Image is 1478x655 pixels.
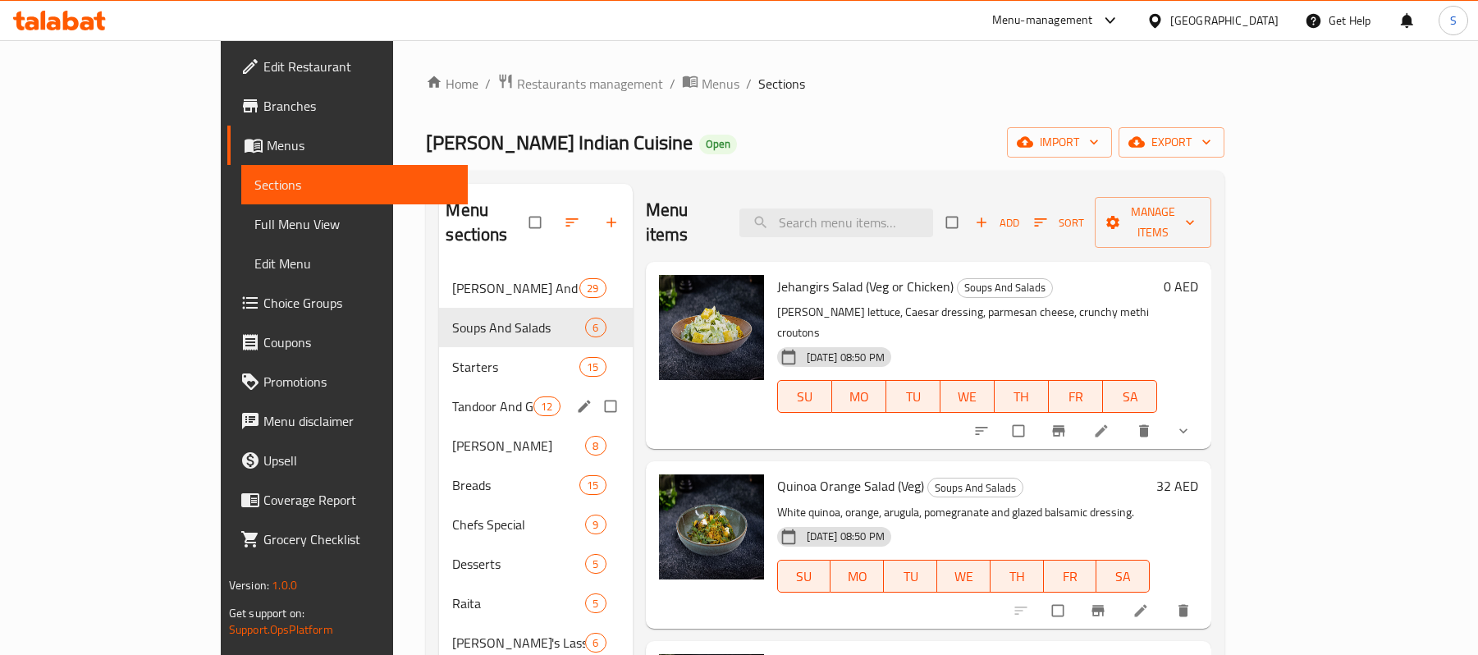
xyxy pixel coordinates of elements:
[580,360,605,375] span: 15
[832,380,886,413] button: MO
[586,320,605,336] span: 6
[585,318,606,337] div: items
[886,380,940,413] button: TU
[439,347,632,387] div: Starters15
[426,124,693,161] span: [PERSON_NAME] Indian Cuisine
[739,208,933,237] input: search
[1049,380,1103,413] button: FR
[439,584,632,623] div: Raita5
[1156,474,1198,497] h6: 32 AED
[928,479,1023,497] span: Soups And Salads
[519,207,554,238] span: Select all sections
[227,401,468,441] a: Menu disclaimer
[758,74,805,94] span: Sections
[944,565,984,589] span: WE
[1096,560,1150,593] button: SA
[1044,560,1097,593] button: FR
[227,47,468,86] a: Edit Restaurant
[1034,213,1084,232] span: Sort
[229,602,304,624] span: Get support on:
[1055,385,1096,409] span: FR
[497,73,663,94] a: Restaurants management
[452,593,585,613] span: Raita
[800,529,891,544] span: [DATE] 08:50 PM
[586,596,605,611] span: 5
[586,517,605,533] span: 9
[1103,565,1143,589] span: SA
[777,302,1158,343] p: [PERSON_NAME] lettuce, Caesar dressing, parmesan cheese, crunchy methi croutons
[1133,602,1152,619] a: Edit menu item
[229,575,269,596] span: Version:
[263,332,455,352] span: Coupons
[958,278,1052,297] span: Soups And Salads
[263,372,455,392] span: Promotions
[263,490,455,510] span: Coverage Report
[991,560,1044,593] button: TH
[1450,11,1457,30] span: S
[646,198,721,247] h2: Menu items
[800,350,891,365] span: [DATE] 08:50 PM
[227,86,468,126] a: Branches
[1175,423,1192,439] svg: Show Choices
[947,385,988,409] span: WE
[1003,415,1037,447] span: Select to update
[927,478,1023,497] div: Soups And Salads
[1023,210,1095,236] span: Sort items
[439,387,632,426] div: Tandoor And Grill Specialities12edit
[777,474,924,498] span: Quinoa Orange Salad (Veg)
[1007,127,1112,158] button: import
[1165,413,1205,449] button: show more
[452,396,533,416] span: Tandoor And Grill Specialities
[534,399,559,415] span: 12
[227,480,468,520] a: Coverage Report
[574,396,598,417] button: edit
[1170,11,1279,30] div: [GEOGRAPHIC_DATA]
[1095,197,1211,248] button: Manage items
[1093,423,1113,439] a: Edit menu item
[485,74,491,94] li: /
[586,635,605,651] span: 6
[272,575,297,596] span: 1.0.0
[995,380,1049,413] button: TH
[267,135,455,155] span: Menus
[1119,127,1224,158] button: export
[1165,593,1205,629] button: delete
[586,557,605,572] span: 5
[670,74,675,94] li: /
[227,520,468,559] a: Grocery Checklist
[746,74,752,94] li: /
[439,426,632,465] div: [PERSON_NAME]8
[937,560,991,593] button: WE
[893,385,934,409] span: TU
[699,137,737,151] span: Open
[777,502,1151,523] p: White quinoa, orange, arugula, pomegranate and glazed balsamic dressing.
[785,385,826,409] span: SU
[659,275,764,380] img: Jehangirs Salad (Veg or Chicken)
[263,96,455,116] span: Branches
[777,560,831,593] button: SU
[452,357,579,377] span: Starters
[254,214,455,234] span: Full Menu View
[263,293,455,313] span: Choice Groups
[227,362,468,401] a: Promotions
[585,593,606,613] div: items
[992,11,1093,30] div: Menu-management
[1050,565,1091,589] span: FR
[1164,275,1198,298] h6: 0 AED
[971,210,1023,236] button: Add
[997,565,1037,589] span: TH
[659,474,764,579] img: Quinoa Orange Salad (Veg)
[439,268,632,308] div: [PERSON_NAME] And Masala29
[241,165,468,204] a: Sections
[586,438,605,454] span: 8
[452,554,585,574] span: Desserts
[227,323,468,362] a: Coupons
[1041,413,1080,449] button: Branch-specific-item
[579,357,606,377] div: items
[1042,595,1077,626] span: Select to update
[452,633,585,653] span: [PERSON_NAME]'s Lassies
[254,254,455,273] span: Edit Menu
[1030,210,1088,236] button: Sort
[263,529,455,549] span: Grocery Checklist
[777,274,954,299] span: Jehangirs Salad (Veg or Chicken)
